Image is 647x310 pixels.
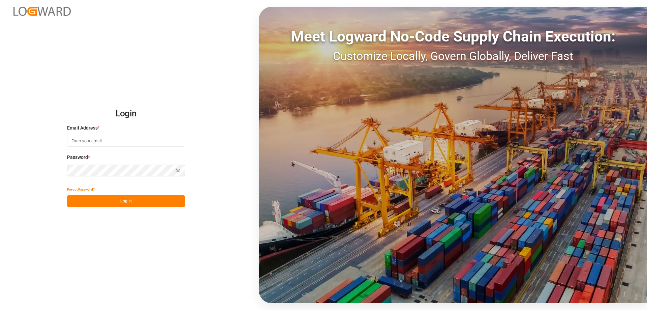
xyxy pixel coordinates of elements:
[67,103,185,124] h2: Login
[13,7,71,16] img: Logward_new_orange.png
[67,154,88,161] span: Password
[259,48,647,65] div: Customize Locally, Govern Globally, Deliver Fast
[67,124,98,132] span: Email Address
[259,25,647,48] div: Meet Logward No-Code Supply Chain Execution:
[67,135,185,147] input: Enter your email
[67,195,185,207] button: Log In
[67,184,95,195] button: Forgot Password?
